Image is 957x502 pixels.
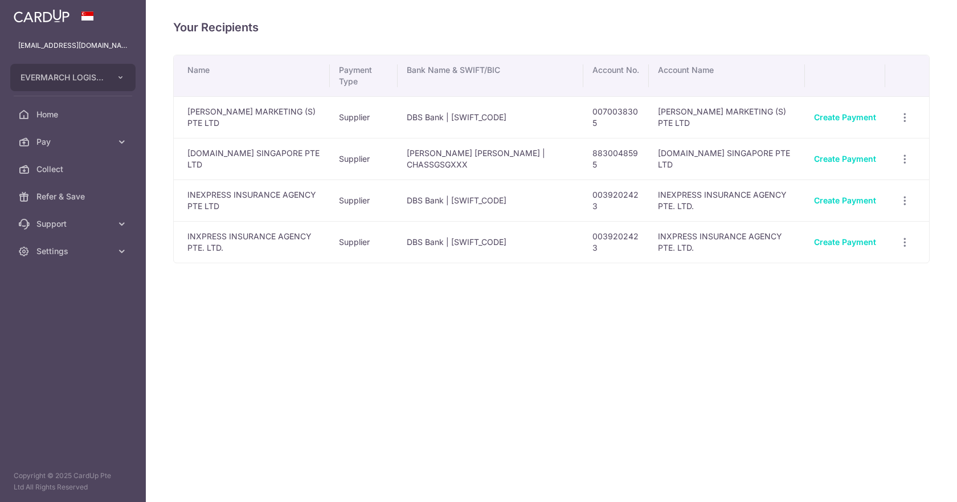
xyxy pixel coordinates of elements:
[36,191,112,202] span: Refer & Save
[649,221,805,263] td: INXPRESS INSURANCE AGENCY PTE. LTD.
[330,138,398,179] td: Supplier
[649,55,805,96] th: Account Name
[814,237,876,247] a: Create Payment
[174,138,330,179] td: [DOMAIN_NAME] SINGAPORE PTE LTD
[814,154,876,164] a: Create Payment
[583,96,649,138] td: 0070038305
[173,18,930,36] h4: Your Recipients
[10,64,136,91] button: EVERMARCH LOGISTICS (S) PTE LTD
[174,96,330,138] td: [PERSON_NAME] MARKETING (S) PTE LTD
[814,195,876,205] a: Create Payment
[174,55,330,96] th: Name
[330,179,398,221] td: Supplier
[398,138,583,179] td: [PERSON_NAME] [PERSON_NAME] | CHASSGSGXXX
[36,136,112,148] span: Pay
[174,179,330,221] td: INEXPRESS INSURANCE AGENCY PTE LTD
[174,221,330,263] td: INXPRESS INSURANCE AGENCY PTE. LTD.
[330,221,398,263] td: Supplier
[649,96,805,138] td: [PERSON_NAME] MARKETING (S) PTE LTD
[330,55,398,96] th: Payment Type
[398,96,583,138] td: DBS Bank | [SWIFT_CODE]
[398,179,583,221] td: DBS Bank | [SWIFT_CODE]
[814,112,876,122] a: Create Payment
[583,138,649,179] td: 8830048595
[583,221,649,263] td: 0039202423
[36,218,112,230] span: Support
[36,109,112,120] span: Home
[398,55,583,96] th: Bank Name & SWIFT/BIC
[21,72,105,83] span: EVERMARCH LOGISTICS (S) PTE LTD
[649,138,805,179] td: [DOMAIN_NAME] SINGAPORE PTE LTD
[583,55,649,96] th: Account No.
[36,164,112,175] span: Collect
[884,468,946,496] iframe: Opens a widget where you can find more information
[36,246,112,257] span: Settings
[583,179,649,221] td: 0039202423
[330,96,398,138] td: Supplier
[18,40,128,51] p: [EMAIL_ADDRESS][DOMAIN_NAME]
[14,9,69,23] img: CardUp
[649,179,805,221] td: INEXPRESS INSURANCE AGENCY PTE. LTD.
[398,221,583,263] td: DBS Bank | [SWIFT_CODE]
